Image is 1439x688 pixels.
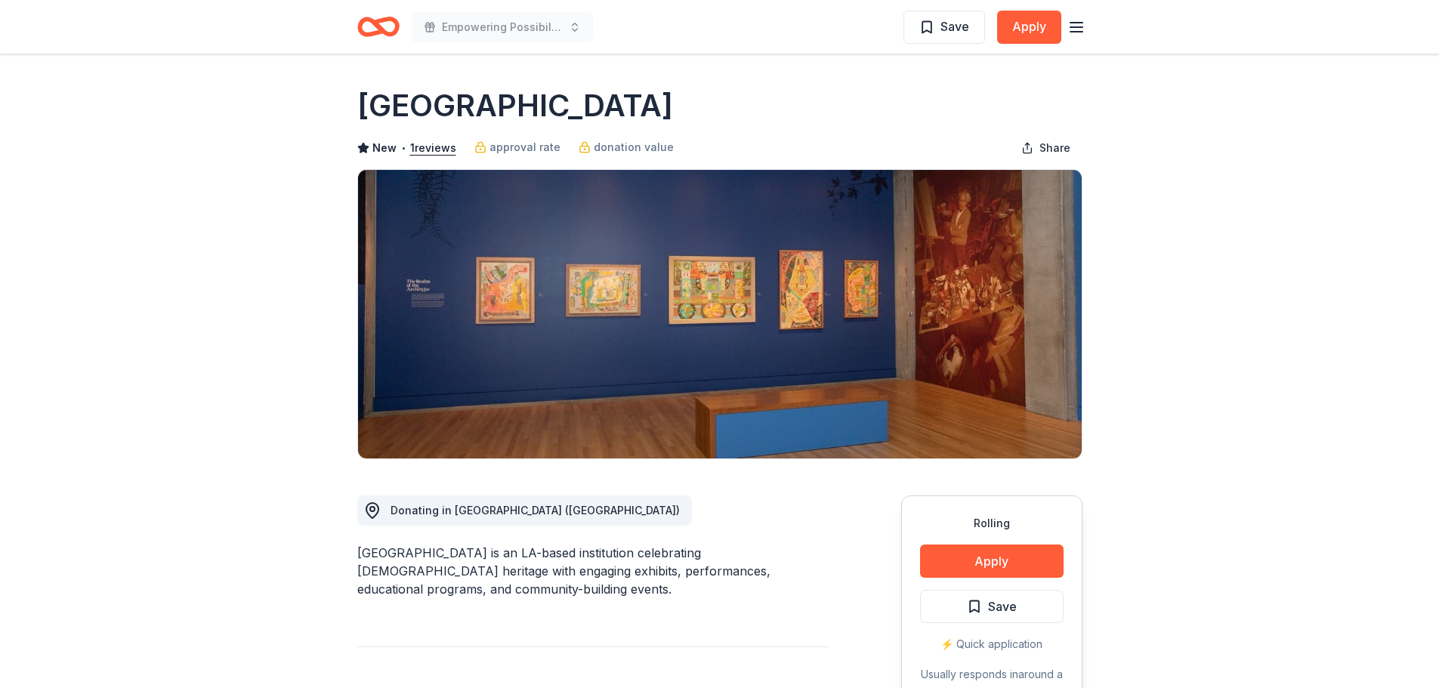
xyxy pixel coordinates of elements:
[391,504,680,517] span: Donating in [GEOGRAPHIC_DATA] ([GEOGRAPHIC_DATA])
[358,170,1082,458] img: Image for Skirball Cultural Center
[903,11,985,44] button: Save
[489,138,560,156] span: approval rate
[579,138,674,156] a: donation value
[920,590,1064,623] button: Save
[442,18,563,36] span: Empowering Possibilities: The Impact Fund
[1039,139,1070,157] span: Share
[474,138,560,156] a: approval rate
[412,12,593,42] button: Empowering Possibilities: The Impact Fund
[997,11,1061,44] button: Apply
[357,85,673,127] h1: [GEOGRAPHIC_DATA]
[1009,133,1082,163] button: Share
[372,139,397,157] span: New
[410,139,456,157] button: 1reviews
[920,514,1064,532] div: Rolling
[920,635,1064,653] div: ⚡️ Quick application
[940,17,969,36] span: Save
[357,9,400,45] a: Home
[357,544,829,598] div: [GEOGRAPHIC_DATA] is an LA-based institution celebrating [DEMOGRAPHIC_DATA] heritage with engagin...
[920,545,1064,578] button: Apply
[988,597,1017,616] span: Save
[594,138,674,156] span: donation value
[400,142,406,154] span: •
